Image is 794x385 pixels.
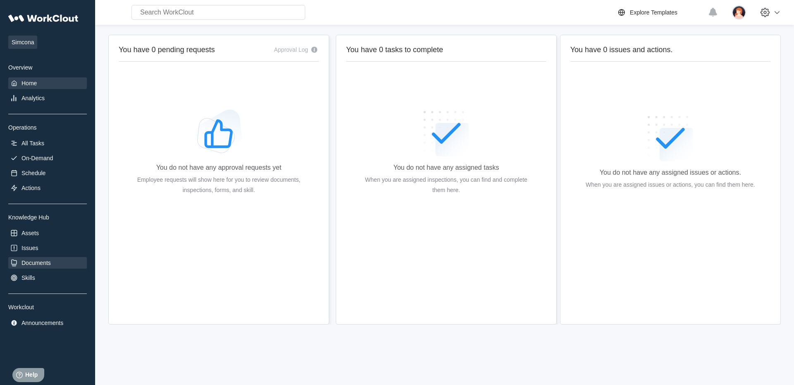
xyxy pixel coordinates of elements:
[8,124,87,131] div: Operations
[8,92,87,104] a: Analytics
[22,230,39,236] div: Assets
[8,304,87,310] div: Workclout
[393,164,499,171] div: You do not have any assigned tasks
[132,175,306,195] div: Employee requests will show here for you to review documents, inspections, forms, and skill.
[8,242,87,254] a: Issues
[22,320,63,326] div: Announcements
[22,155,53,161] div: On-Demand
[274,46,308,53] div: Approval Log
[8,272,87,284] a: Skills
[22,274,35,281] div: Skills
[119,45,215,55] h2: You have 0 pending requests
[8,317,87,329] a: Announcements
[22,140,44,147] div: All Tasks
[8,227,87,239] a: Assets
[600,169,741,176] div: You do not have any assigned issues or actions.
[156,164,282,171] div: You do not have any approval requests yet
[617,7,704,17] a: Explore Templates
[586,180,755,190] div: When you are assigned issues or actions, you can find them here.
[22,185,41,191] div: Actions
[630,9,677,16] div: Explore Templates
[8,214,87,221] div: Knowledge Hub
[8,64,87,71] div: Overview
[570,45,770,55] h2: You have 0 issues and actions.
[132,5,305,20] input: Search WorkClout
[8,36,37,49] span: Simcona
[8,137,87,149] a: All Tasks
[8,77,87,89] a: Home
[8,182,87,194] a: Actions
[346,45,546,55] h2: You have 0 tasks to complete
[8,257,87,269] a: Documents
[22,95,45,101] div: Analytics
[359,175,533,195] div: When you are assigned inspections, you can find and complete them here.
[22,245,38,251] div: Issues
[8,167,87,179] a: Schedule
[22,80,37,87] div: Home
[22,260,51,266] div: Documents
[8,152,87,164] a: On-Demand
[22,170,45,176] div: Schedule
[732,5,746,19] img: user-2.png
